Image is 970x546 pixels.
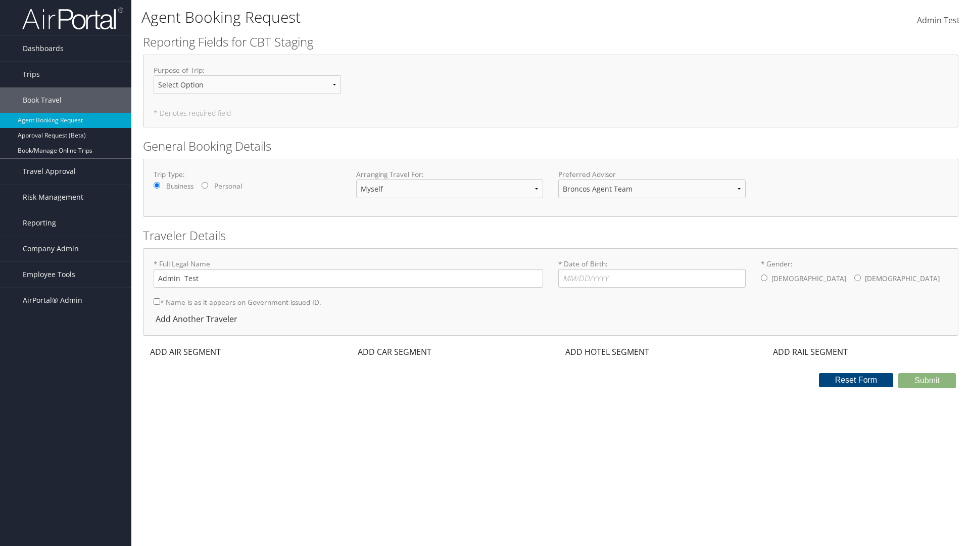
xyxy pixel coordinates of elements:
[22,7,123,30] img: airportal-logo.png
[558,346,654,358] div: ADD HOTEL SEGMENT
[23,185,83,210] span: Risk Management
[819,373,894,387] button: Reset Form
[558,169,746,179] label: Preferred Advisor
[23,288,82,313] span: AirPortal® Admin
[865,269,940,288] label: [DEMOGRAPHIC_DATA]
[898,373,956,388] button: Submit
[917,15,960,26] span: Admin Test
[23,210,56,236] span: Reporting
[23,262,75,287] span: Employee Tools
[154,259,543,288] label: * Full Legal Name
[154,65,341,102] label: Purpose of Trip :
[154,110,948,117] h5: * Denotes required field
[154,293,321,311] label: * Name is as it appears on Government issued ID.
[766,346,853,358] div: ADD RAIL SEGMENT
[154,298,160,305] input: * Name is as it appears on Government issued ID.
[214,181,242,191] label: Personal
[154,269,543,288] input: * Full Legal Name
[356,169,544,179] label: Arranging Travel For:
[771,269,846,288] label: [DEMOGRAPHIC_DATA]
[141,7,687,28] h1: Agent Booking Request
[154,169,341,179] label: Trip Type:
[154,313,243,325] div: Add Another Traveler
[23,236,79,261] span: Company Admin
[761,259,948,289] label: * Gender:
[917,5,960,36] a: Admin Test
[143,346,226,358] div: ADD AIR SEGMENT
[143,33,958,51] h2: Reporting Fields for CBT Staging
[143,138,958,155] h2: General Booking Details
[23,159,76,184] span: Travel Approval
[558,259,746,288] label: * Date of Birth:
[23,87,62,113] span: Book Travel
[558,269,746,288] input: * Date of Birth:
[143,227,958,244] h2: Traveler Details
[23,36,64,61] span: Dashboards
[154,75,341,94] select: Purpose of Trip:
[23,62,40,87] span: Trips
[854,275,861,281] input: * Gender:[DEMOGRAPHIC_DATA][DEMOGRAPHIC_DATA]
[166,181,193,191] label: Business
[351,346,437,358] div: ADD CAR SEGMENT
[761,275,767,281] input: * Gender:[DEMOGRAPHIC_DATA][DEMOGRAPHIC_DATA]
